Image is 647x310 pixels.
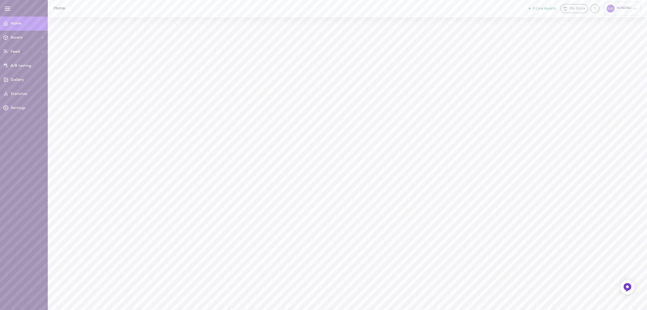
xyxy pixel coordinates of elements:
span: Feed [11,50,20,54]
span: My Store [570,6,585,12]
span: Statistics [11,92,27,96]
span: Gallery [11,78,24,82]
a: My Store [560,4,588,13]
span: Assets [11,36,23,40]
div: Knowledge center [590,4,600,13]
h1: Home [54,6,155,11]
span: Settings [11,106,26,110]
button: 9 Live Assets [529,6,556,10]
span: Home [11,22,21,25]
div: NUNUNU [604,2,641,15]
span: A/B testing [11,64,31,68]
a: 9 Live Assets [529,6,560,11]
img: Feedback Button [623,283,632,292]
